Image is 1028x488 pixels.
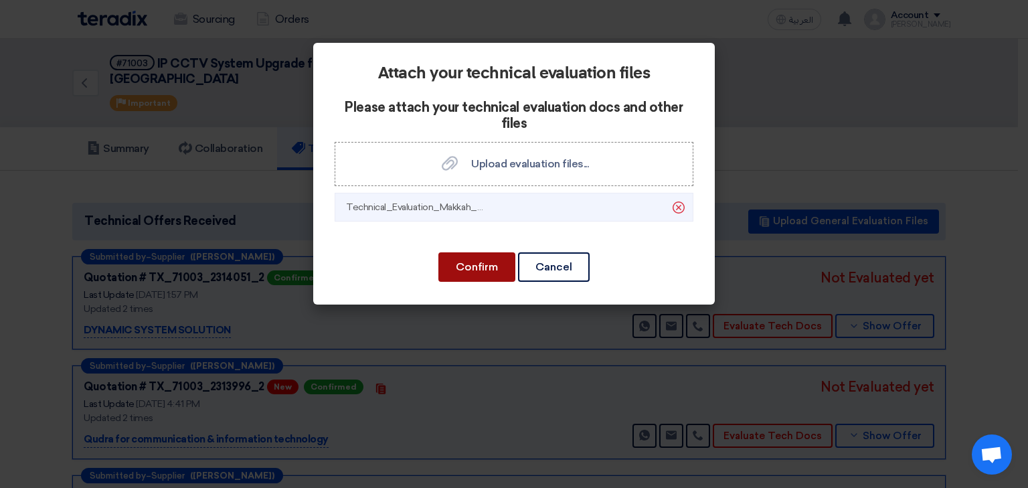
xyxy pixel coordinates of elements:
[518,252,590,282] button: Cancel
[972,434,1012,475] a: Open chat
[471,157,589,170] span: Upload evaluation files...
[346,200,491,214] span: Technical_Evaluation_Makkah_Mall__IPCCTV_Sys_1756034020401.xlsx
[335,64,693,83] h2: Attach your technical evaluation files
[438,252,515,282] button: Confirm
[335,99,693,131] h3: Please attach your technical evaluation docs and other files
